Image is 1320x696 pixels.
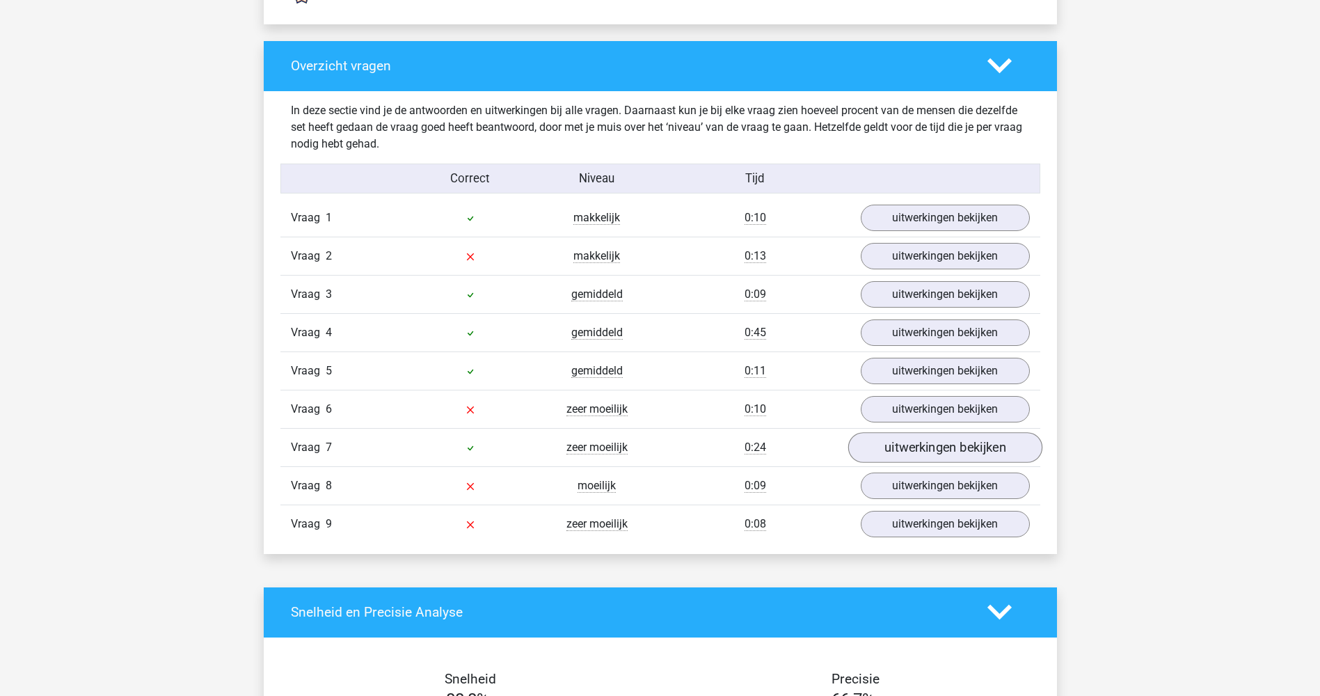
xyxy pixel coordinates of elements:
[326,211,332,224] span: 1
[291,363,326,379] span: Vraag
[861,396,1030,422] a: uitwerkingen bekijken
[861,205,1030,231] a: uitwerkingen bekijken
[291,58,967,74] h4: Overzicht vragen
[861,511,1030,537] a: uitwerkingen bekijken
[326,441,332,454] span: 7
[326,326,332,339] span: 4
[573,211,620,225] span: makkelijk
[861,358,1030,384] a: uitwerkingen bekijken
[407,170,534,187] div: Correct
[573,249,620,263] span: makkelijk
[745,249,766,263] span: 0:13
[848,432,1042,463] a: uitwerkingen bekijken
[291,401,326,418] span: Vraag
[571,364,623,378] span: gemiddeld
[326,287,332,301] span: 3
[326,517,332,530] span: 9
[745,517,766,531] span: 0:08
[534,170,660,187] div: Niveau
[566,441,628,454] span: zeer moeilijk
[291,248,326,264] span: Vraag
[745,287,766,301] span: 0:09
[660,170,850,187] div: Tijd
[326,479,332,492] span: 8
[291,324,326,341] span: Vraag
[291,671,650,687] h4: Snelheid
[280,102,1040,152] div: In deze sectie vind je de antwoorden en uitwerkingen bij alle vragen. Daarnaast kun je bij elke v...
[745,211,766,225] span: 0:10
[566,402,628,416] span: zeer moeilijk
[291,209,326,226] span: Vraag
[578,479,616,493] span: moeilijk
[861,243,1030,269] a: uitwerkingen bekijken
[861,281,1030,308] a: uitwerkingen bekijken
[291,516,326,532] span: Vraag
[291,439,326,456] span: Vraag
[745,479,766,493] span: 0:09
[326,402,332,416] span: 6
[745,326,766,340] span: 0:45
[745,364,766,378] span: 0:11
[571,326,623,340] span: gemiddeld
[745,402,766,416] span: 0:10
[676,671,1035,687] h4: Precisie
[291,477,326,494] span: Vraag
[861,319,1030,346] a: uitwerkingen bekijken
[291,604,967,620] h4: Snelheid en Precisie Analyse
[326,364,332,377] span: 5
[566,517,628,531] span: zeer moeilijk
[326,249,332,262] span: 2
[861,473,1030,499] a: uitwerkingen bekijken
[745,441,766,454] span: 0:24
[571,287,623,301] span: gemiddeld
[291,286,326,303] span: Vraag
